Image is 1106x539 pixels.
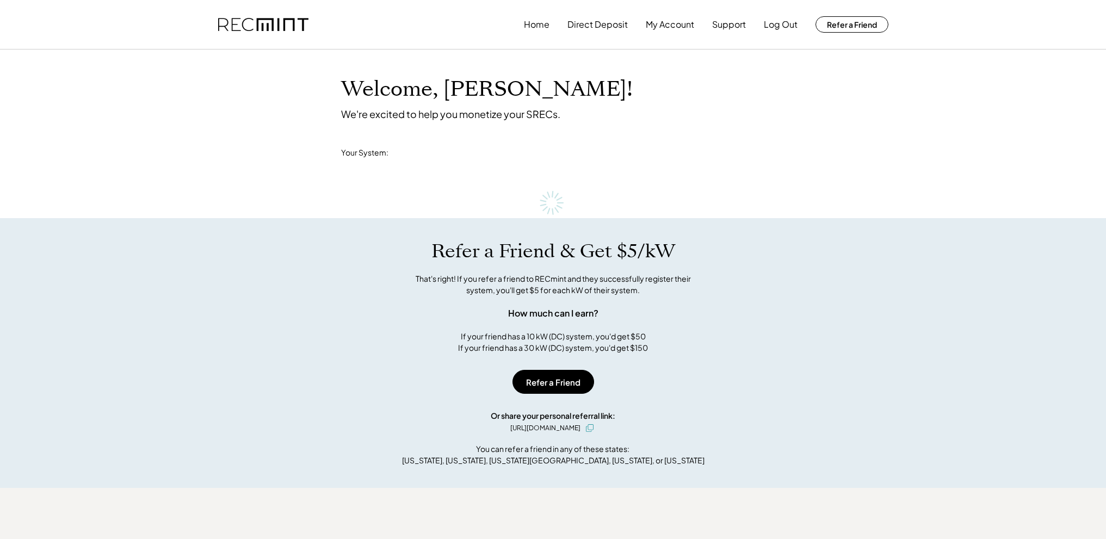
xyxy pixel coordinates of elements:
h1: Refer a Friend & Get $5/kW [431,240,675,263]
button: Home [524,14,549,35]
button: Refer a Friend [512,370,594,394]
button: Direct Deposit [567,14,628,35]
button: Log Out [764,14,798,35]
div: If your friend has a 10 kW (DC) system, you'd get $50 If your friend has a 30 kW (DC) system, you... [458,331,648,354]
button: My Account [646,14,694,35]
button: click to copy [583,422,596,435]
div: You can refer a friend in any of these states: [US_STATE], [US_STATE], [US_STATE][GEOGRAPHIC_DATA... [402,443,705,466]
div: That's right! If you refer a friend to RECmint and they successfully register their system, you'l... [404,273,703,296]
button: Refer a Friend [815,16,888,33]
h1: Welcome, [PERSON_NAME]! [341,77,633,102]
div: We're excited to help you monetize your SRECs. [341,108,560,120]
img: recmint-logotype%403x.png [218,18,308,32]
div: [URL][DOMAIN_NAME] [510,423,580,433]
div: Or share your personal referral link: [491,410,615,422]
div: How much can I earn? [508,307,598,320]
button: Support [712,14,746,35]
div: Your System: [341,147,388,158]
